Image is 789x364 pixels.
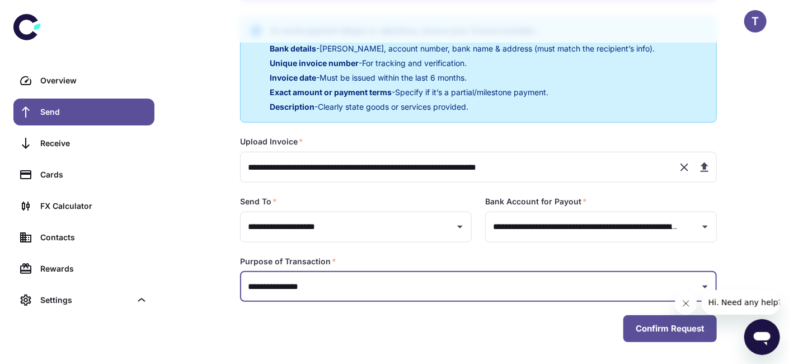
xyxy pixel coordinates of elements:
label: Purpose of Transaction [240,256,336,267]
a: Send [13,99,154,125]
div: Cards [40,169,148,181]
label: Send To [240,196,277,207]
a: Overview [13,67,154,94]
a: Receive [13,130,154,157]
div: Overview [40,74,148,87]
span: Exact amount or payment terms [270,87,392,97]
button: Open [697,279,713,295]
div: FX Calculator [40,200,148,212]
div: Settings [13,287,154,314]
button: T [744,10,767,32]
div: Settings [40,294,131,306]
button: Open [697,219,713,235]
div: Contacts [40,231,148,244]
a: Rewards [13,255,154,282]
p: - Specify if it’s a partial/milestone payment. [270,86,655,99]
p: - For tracking and verification. [270,57,655,69]
iframe: Close message [675,292,697,315]
a: FX Calculator [13,193,154,220]
span: Hi. Need any help? [7,8,81,17]
span: Bank details [270,44,316,53]
iframe: Button to launch messaging window [744,319,780,355]
span: Unique invoice number [270,58,359,68]
button: Confirm Request [623,315,717,342]
p: - Must be issued within the last 6 months. [270,72,655,84]
div: Send [40,106,148,118]
label: Bank Account for Payout [485,196,587,207]
span: Description [270,102,314,111]
iframe: Message from company [702,290,780,315]
div: Rewards [40,263,148,275]
label: Upload Invoice [240,136,303,147]
a: Contacts [13,224,154,251]
div: Receive [40,137,148,150]
a: Cards [13,161,154,188]
button: Open [452,219,468,235]
p: - [PERSON_NAME], account number, bank name & address (must match the recipient’s info). [270,43,655,55]
p: - Clearly state goods or services provided. [270,101,655,113]
span: Invoice date [270,73,316,82]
